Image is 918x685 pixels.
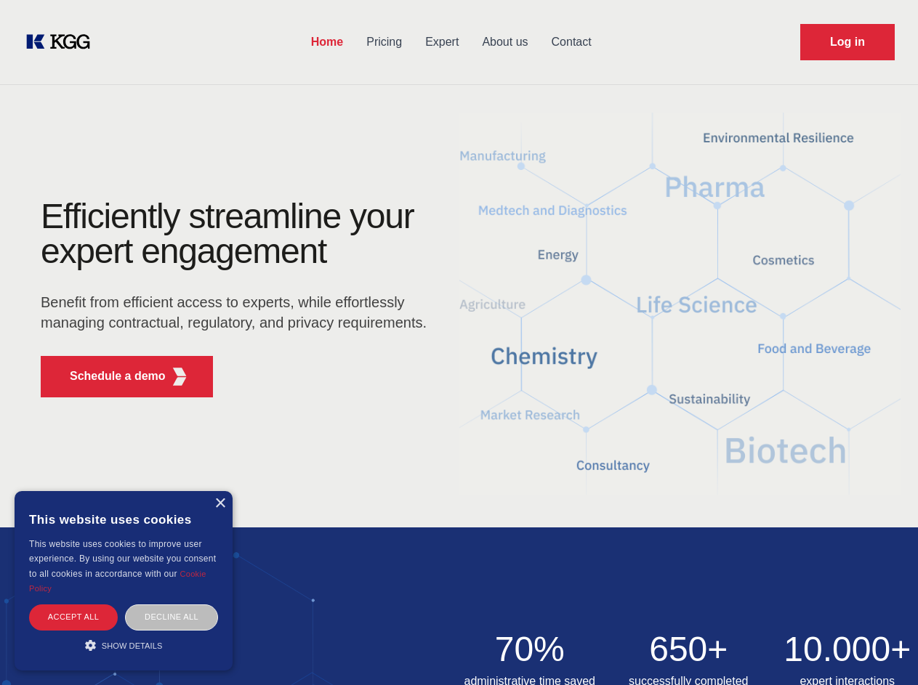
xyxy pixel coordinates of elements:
div: Accept all [29,604,118,630]
a: Cookie Policy [29,570,206,593]
a: About us [470,23,539,61]
a: KOL Knowledge Platform: Talk to Key External Experts (KEE) [23,31,102,54]
img: KGG Fifth Element RED [171,368,189,386]
p: Schedule a demo [70,368,166,385]
h1: Efficiently streamline your expert engagement [41,199,436,269]
a: Expert [414,23,470,61]
p: Benefit from efficient access to experts, while effortlessly managing contractual, regulatory, an... [41,292,436,333]
button: Schedule a demoKGG Fifth Element RED [41,356,213,397]
h2: 70% [459,632,601,667]
a: Home [299,23,355,61]
a: Request Demo [800,24,895,60]
div: Show details [29,638,218,652]
span: Show details [102,641,163,650]
a: Contact [540,23,603,61]
h2: 650+ [618,632,760,667]
a: Pricing [355,23,414,61]
span: This website uses cookies to improve user experience. By using our website you consent to all coo... [29,539,216,579]
div: This website uses cookies [29,502,218,537]
div: Close [214,498,225,509]
div: Decline all [125,604,218,630]
img: KGG Fifth Element RED [459,94,901,513]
